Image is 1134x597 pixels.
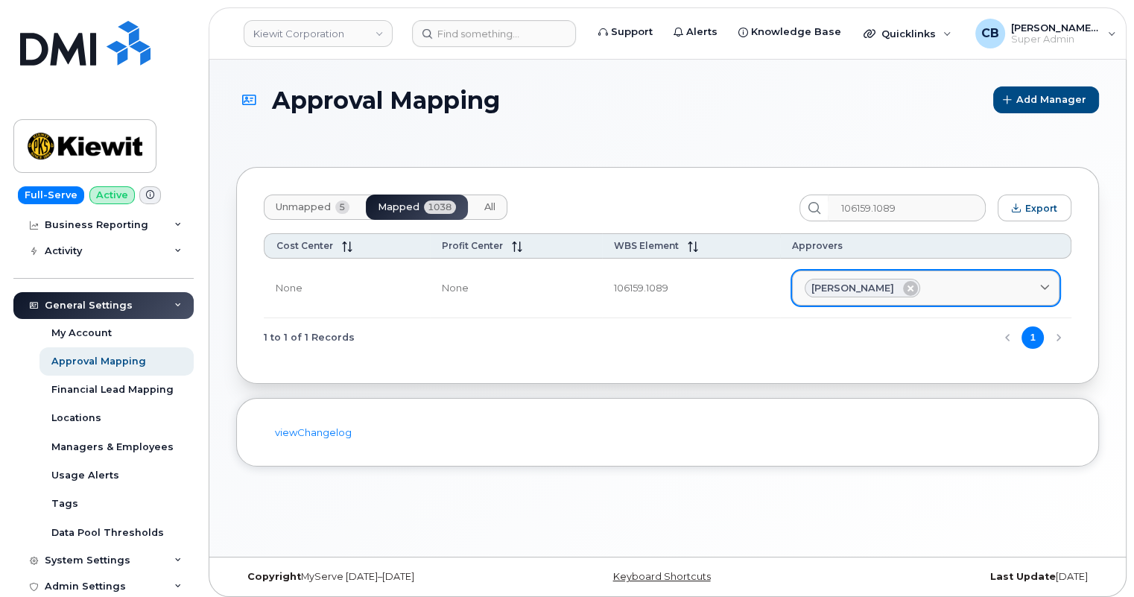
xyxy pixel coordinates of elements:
span: Cost Center [276,240,333,251]
button: Page 1 [1021,326,1044,349]
td: 106159.1089 [602,259,780,319]
strong: Copyright [247,571,301,582]
div: MyServe [DATE]–[DATE] [236,571,524,583]
iframe: Messenger Launcher [1069,532,1123,586]
span: WBS Element [614,240,679,251]
span: Approval Mapping [272,87,500,113]
button: Export [998,195,1071,221]
td: None [264,259,430,319]
a: Keyboard Shortcuts [613,571,711,582]
div: [DATE] [811,571,1099,583]
input: Search... [828,195,986,221]
span: Export [1025,203,1057,214]
a: [PERSON_NAME] [792,271,1059,306]
span: [PERSON_NAME] [811,281,894,295]
td: None [430,259,602,319]
span: Approvers [792,240,843,251]
span: All [484,201,495,213]
strong: Last Update [990,571,1056,582]
button: Add Manager [993,86,1099,113]
span: Unmapped [276,201,331,213]
a: viewChangelog [275,426,352,438]
span: Profit Center [442,240,503,251]
span: Add Manager [1016,92,1086,107]
span: 5 [335,200,349,214]
span: 1 to 1 of 1 Records [264,326,355,349]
